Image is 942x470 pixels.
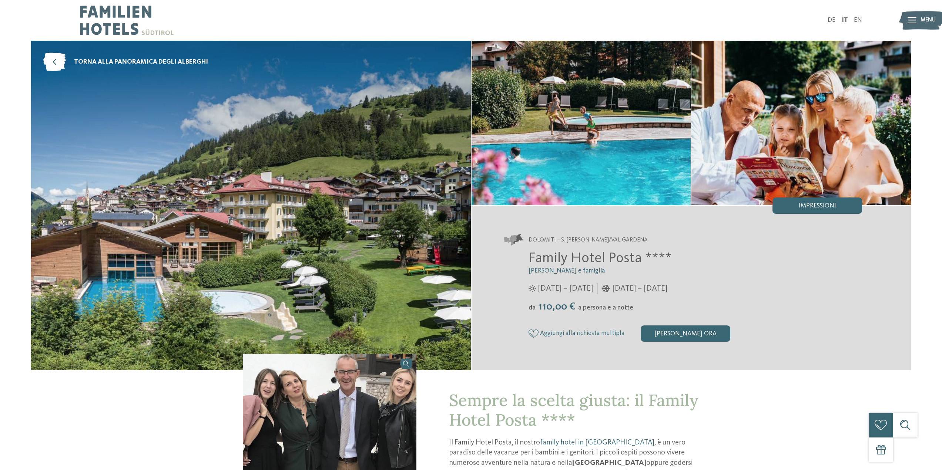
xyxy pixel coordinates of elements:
a: DE [828,17,835,23]
i: Orari d'apertura estate [529,285,536,293]
span: torna alla panoramica degli alberghi [74,58,208,67]
img: Family hotel in Val Gardena: un luogo speciale [691,41,911,205]
span: da [529,305,536,311]
a: family hotel in [GEOGRAPHIC_DATA] [540,439,654,446]
span: 110,00 € [536,301,577,312]
span: Family Hotel Posta **** [529,251,672,266]
span: Dolomiti – S. [PERSON_NAME]/Val Gardena [529,236,648,244]
span: Sempre la scelta giusta: il Family Hotel Posta **** [449,390,698,430]
div: [PERSON_NAME] ora [641,325,730,342]
strong: [GEOGRAPHIC_DATA] [572,459,646,467]
a: torna alla panoramica degli alberghi [43,53,208,71]
span: Menu [921,16,936,24]
span: [DATE] – [DATE] [612,283,667,294]
span: [PERSON_NAME] e famiglia [529,268,605,274]
img: Family hotel in Val Gardena: un luogo speciale [472,41,691,205]
span: Impressioni [799,203,836,209]
a: EN [854,17,862,23]
img: Family hotel in Val Gardena: un luogo speciale [31,41,471,370]
span: [DATE] – [DATE] [538,283,593,294]
i: Orari d'apertura inverno [601,285,610,293]
a: IT [842,17,848,23]
span: Aggiungi alla richiesta multipla [540,330,624,337]
span: a persona e a notte [578,305,633,311]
